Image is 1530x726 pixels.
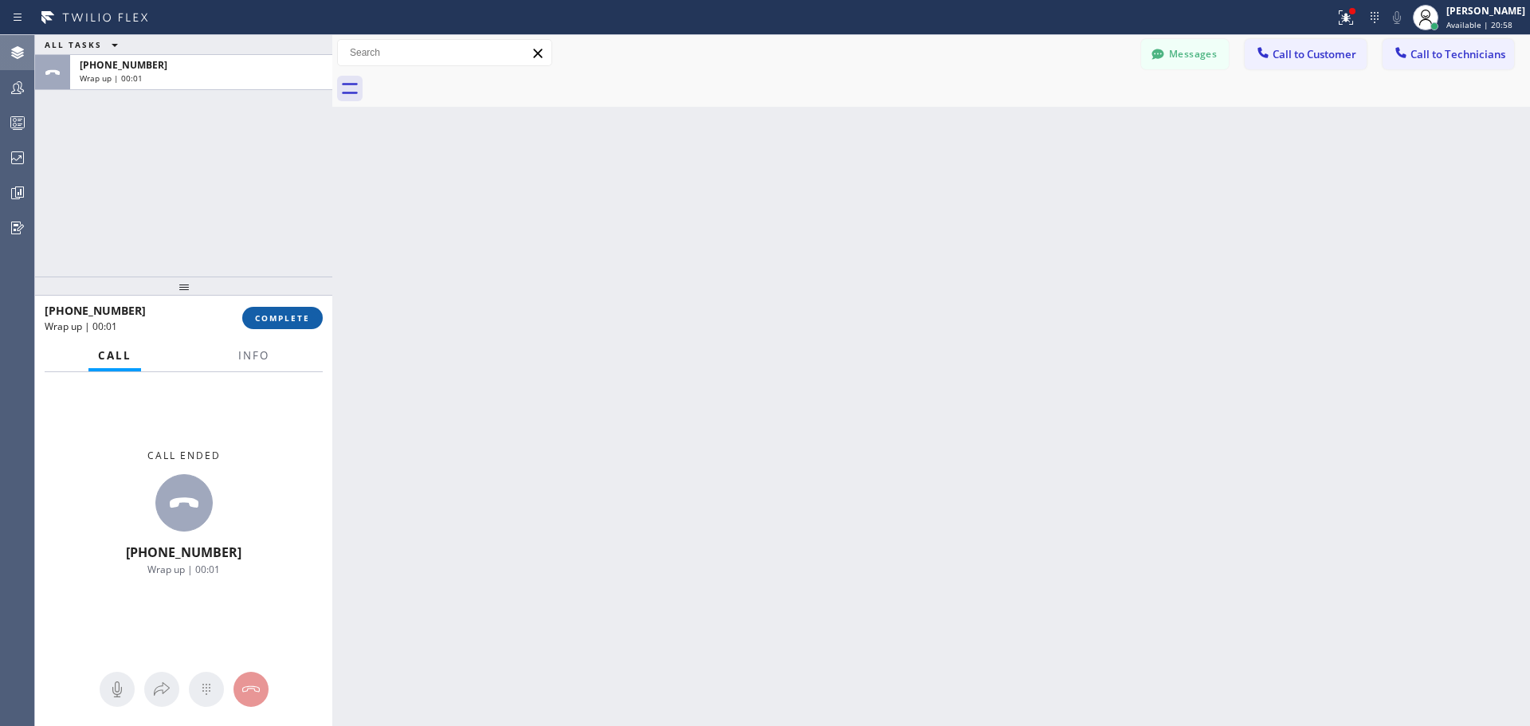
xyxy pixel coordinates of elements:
span: ALL TASKS [45,39,102,50]
button: Call to Customer [1245,39,1367,69]
span: Wrap up | 00:01 [147,563,220,576]
button: Hang up [233,672,269,707]
button: Messages [1141,39,1229,69]
span: Call to Technicians [1410,47,1505,61]
span: [PHONE_NUMBER] [126,544,241,561]
span: Available | 20:58 [1446,19,1512,30]
span: Wrap up | 00:01 [45,320,117,333]
button: Mute [1386,6,1408,29]
button: COMPLETE [242,307,323,329]
button: Open directory [144,672,179,707]
span: Call [98,348,131,363]
button: Mute [100,672,135,707]
div: [PERSON_NAME] [1446,4,1525,18]
button: Call [88,340,141,371]
span: COMPLETE [255,312,310,324]
button: Call to Technicians [1383,39,1514,69]
span: Info [238,348,269,363]
input: Search [338,40,551,65]
button: Info [229,340,279,371]
span: [PHONE_NUMBER] [45,303,146,318]
span: Wrap up | 00:01 [80,73,143,84]
span: Call ended [147,449,221,462]
button: Open dialpad [189,672,224,707]
span: Call to Customer [1273,47,1356,61]
button: ALL TASKS [35,35,134,54]
span: [PHONE_NUMBER] [80,58,167,72]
